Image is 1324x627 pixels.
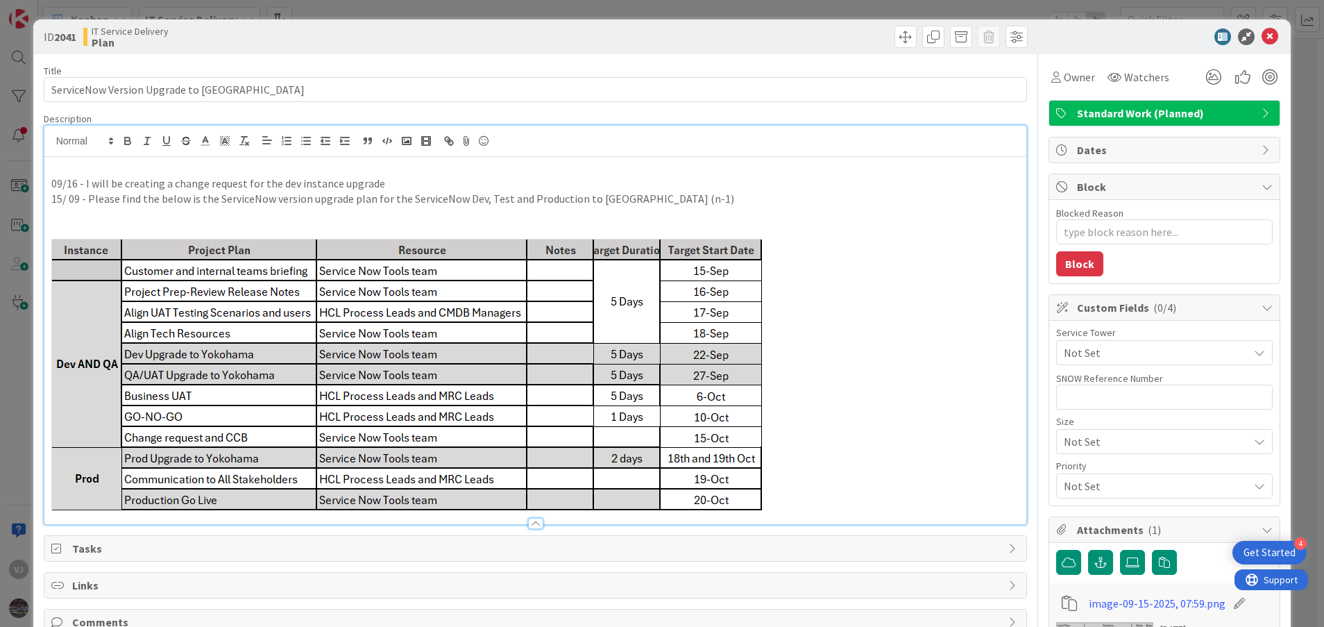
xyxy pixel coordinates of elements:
[1089,595,1225,612] a: image-09-15-2025, 07:59.png
[1064,476,1241,496] span: Not Set
[1056,207,1123,219] label: Blocked Reason
[1056,372,1163,385] label: SNOW Reference Number
[1064,69,1095,85] span: Owner
[44,65,62,77] label: Title
[29,2,63,19] span: Support
[1244,546,1296,560] div: Get Started
[1077,521,1255,538] span: Attachments
[1077,299,1255,316] span: Custom Fields
[1077,142,1255,158] span: Dates
[1056,328,1273,337] div: Service Tower
[92,26,169,37] span: IT Service Delivery
[1124,69,1169,85] span: Watchers
[44,112,92,125] span: Description
[1077,105,1255,122] span: Standard Work (Planned)
[51,191,1020,207] p: 15/ 09 - Please find the below is the ServiceNow version upgrade plan for the ServiceNow Dev, Tes...
[44,77,1028,102] input: type card name here...
[72,540,1002,557] span: Tasks
[1064,432,1241,451] span: Not Set
[51,176,1020,192] p: 09/16 - I will be creating a change request for the dev instance upgrade
[1232,541,1307,565] div: Open Get Started checklist, remaining modules: 4
[51,239,762,510] img: image.png
[1148,523,1161,537] span: ( 1 )
[54,30,76,44] b: 2041
[1153,301,1176,315] span: ( 0/4 )
[1056,461,1273,471] div: Priority
[1056,251,1103,276] button: Block
[1077,178,1255,195] span: Block
[1294,537,1307,550] div: 4
[1056,417,1273,426] div: Size
[92,37,169,48] b: Plan
[44,28,76,45] span: ID
[72,577,1002,594] span: Links
[1064,344,1248,361] span: Not Set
